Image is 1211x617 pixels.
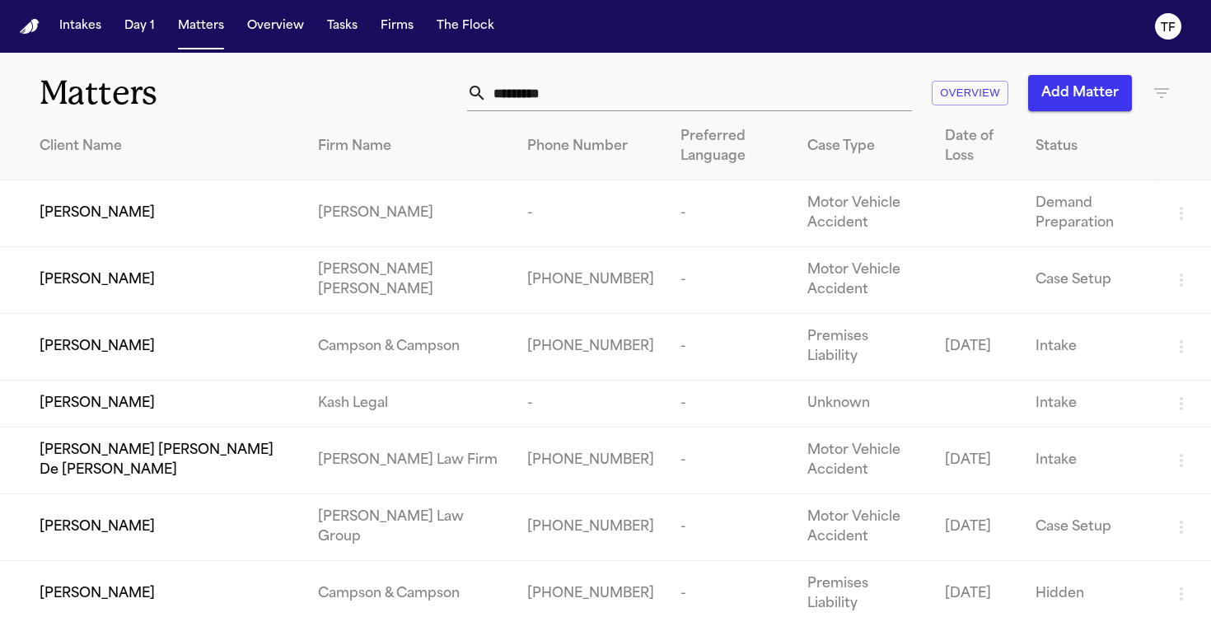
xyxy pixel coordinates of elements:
[318,137,501,157] div: Firm Name
[1022,314,1158,381] td: Intake
[40,517,155,537] span: [PERSON_NAME]
[1022,494,1158,561] td: Case Setup
[794,428,933,494] td: Motor Vehicle Accident
[241,12,311,41] button: Overview
[667,428,794,494] td: -
[305,247,514,314] td: [PERSON_NAME] [PERSON_NAME]
[1022,381,1158,428] td: Intake
[514,247,667,314] td: [PHONE_NUMBER]
[667,381,794,428] td: -
[794,247,933,314] td: Motor Vehicle Accident
[514,428,667,494] td: [PHONE_NUMBER]
[374,12,420,41] button: Firms
[40,203,155,223] span: [PERSON_NAME]
[667,314,794,381] td: -
[40,270,155,290] span: [PERSON_NAME]
[667,494,794,561] td: -
[514,494,667,561] td: [PHONE_NUMBER]
[40,137,292,157] div: Client Name
[667,180,794,247] td: -
[20,19,40,35] img: Finch Logo
[945,127,1009,166] div: Date of Loss
[305,180,514,247] td: [PERSON_NAME]
[794,494,933,561] td: Motor Vehicle Accident
[514,381,667,428] td: -
[171,12,231,41] button: Matters
[794,381,933,428] td: Unknown
[794,314,933,381] td: Premises Liability
[667,247,794,314] td: -
[305,381,514,428] td: Kash Legal
[1022,180,1158,247] td: Demand Preparation
[53,12,108,41] button: Intakes
[680,127,781,166] div: Preferred Language
[527,137,654,157] div: Phone Number
[40,394,155,414] span: [PERSON_NAME]
[1022,247,1158,314] td: Case Setup
[932,494,1022,561] td: [DATE]
[932,81,1008,106] button: Overview
[794,180,933,247] td: Motor Vehicle Accident
[305,494,514,561] td: [PERSON_NAME] Law Group
[1028,75,1132,111] button: Add Matter
[807,137,919,157] div: Case Type
[932,314,1022,381] td: [DATE]
[1022,428,1158,494] td: Intake
[40,441,292,480] span: [PERSON_NAME] [PERSON_NAME] De [PERSON_NAME]
[20,19,40,35] a: Home
[1036,137,1145,157] div: Status
[118,12,161,41] button: Day 1
[40,584,155,604] span: [PERSON_NAME]
[305,428,514,494] td: [PERSON_NAME] Law Firm
[430,12,501,41] button: The Flock
[514,314,667,381] td: [PHONE_NUMBER]
[40,72,353,114] h1: Matters
[40,337,155,357] span: [PERSON_NAME]
[514,180,667,247] td: -
[320,12,364,41] button: Tasks
[305,314,514,381] td: Campson & Campson
[932,428,1022,494] td: [DATE]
